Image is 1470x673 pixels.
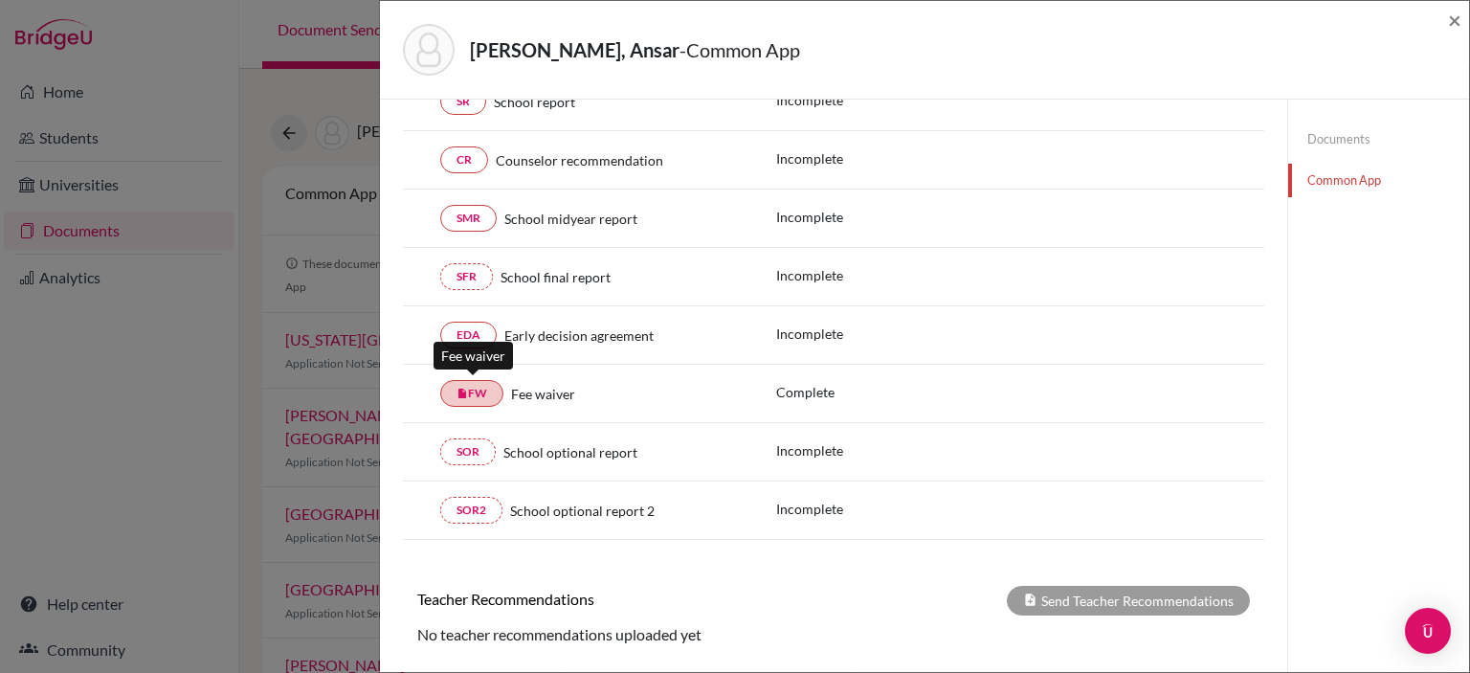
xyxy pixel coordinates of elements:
a: SOR2 [440,497,502,524]
a: SMR [440,205,497,232]
a: SFR [440,263,493,290]
p: Incomplete [776,324,973,344]
p: Incomplete [776,265,973,285]
span: - Common App [679,38,800,61]
h6: Teacher Recommendations [403,590,834,608]
div: No teacher recommendations uploaded yet [403,623,1264,646]
strong: [PERSON_NAME], Ansar [470,38,679,61]
span: Fee waiver [511,384,575,404]
span: Early decision agreement [504,325,654,346]
p: Incomplete [776,499,973,519]
div: Fee waiver [434,342,513,370]
span: School midyear report [504,209,637,229]
a: Common App [1288,164,1469,197]
a: insert_drive_fileFW [440,380,503,407]
p: Incomplete [776,90,973,110]
p: Incomplete [776,148,973,168]
span: Counselor recommendation [496,150,663,170]
span: School final report [501,267,611,287]
a: SOR [440,438,496,465]
i: insert_drive_file [457,388,468,399]
a: SR [440,88,486,115]
a: CR [440,146,488,173]
span: School optional report [503,442,637,462]
span: School optional report 2 [510,501,655,521]
p: Complete [776,382,973,402]
a: EDA [440,322,497,348]
span: × [1448,6,1461,34]
p: Incomplete [776,207,973,227]
div: Send Teacher Recommendations [1007,586,1250,616]
p: Incomplete [776,440,973,460]
div: Open Intercom Messenger [1405,608,1451,654]
button: Close [1448,9,1461,32]
a: Documents [1288,123,1469,156]
span: School report [494,92,575,112]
